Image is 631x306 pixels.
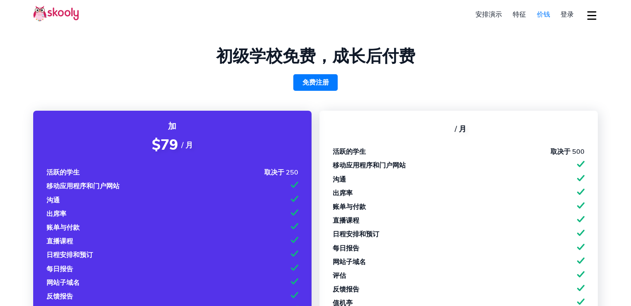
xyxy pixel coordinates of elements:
[333,161,406,170] div: 移动应用程序和门户网站
[33,46,598,66] h1: 初级学校免费，成长后付费
[46,265,73,274] div: 每日报告
[333,230,379,239] div: 日程安排和预订
[333,175,346,184] div: 沟通
[507,8,531,21] a: 特征
[560,10,574,19] span: 登录
[333,285,359,294] div: 反馈报告
[46,196,60,205] div: 沟通
[46,250,93,260] div: 日程安排和预订
[333,202,366,211] div: 账单与付款
[46,168,80,177] div: 活跃的学生
[46,292,73,301] div: 反馈报告
[46,278,80,287] div: 网站子域名
[537,10,550,19] span: 价钱
[152,135,178,155] span: $79
[531,8,555,21] a: 价钱
[470,8,508,21] a: 安排演示
[46,237,73,246] div: 直播课程
[333,189,353,198] div: 出席率
[46,182,119,191] div: 移动应用程序和门户网站
[555,8,579,21] a: 登录
[333,244,359,253] div: 每日报告
[455,124,466,134] span: / 月
[181,140,193,150] span: / 月
[33,5,79,22] img: Skooly
[333,147,366,156] div: 活跃的学生
[46,121,298,132] div: 加
[333,216,359,225] div: 直播课程
[46,209,66,219] div: 出席率
[333,271,346,280] div: 评估
[46,223,80,232] div: 账单与付款
[293,74,338,91] a: 免费注册
[333,257,366,267] div: 网站子域名
[264,168,298,177] div: 取决于 250
[551,147,585,156] div: 取决于 500
[586,6,598,25] button: dropdown menu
